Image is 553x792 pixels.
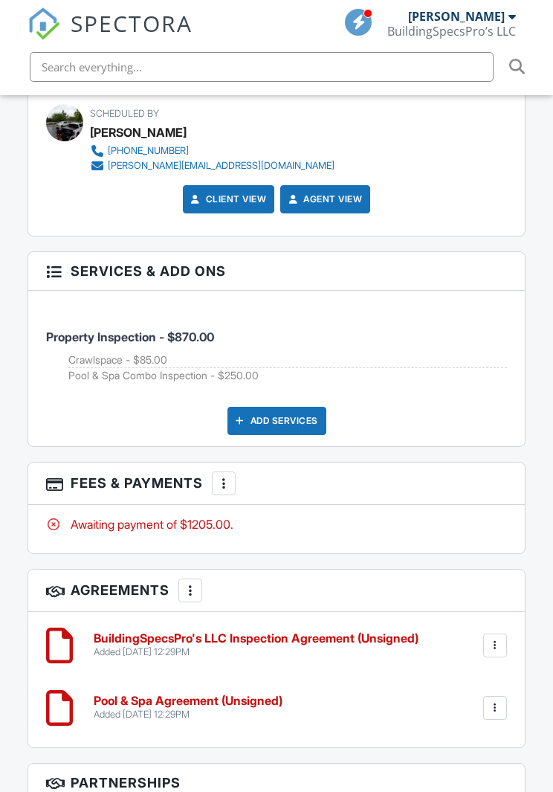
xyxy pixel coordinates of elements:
li: Service: Property Inspection [46,302,507,395]
div: Added [DATE] 12:29PM [94,709,282,721]
span: Scheduled By [90,108,159,119]
h3: Services & Add ons [28,252,525,291]
div: [PERSON_NAME] [408,9,505,24]
a: [PERSON_NAME][EMAIL_ADDRESS][DOMAIN_NAME] [90,158,334,173]
div: Added [DATE] 12:29PM [94,646,418,658]
h3: Fees & Payments [28,463,525,505]
h6: BuildingSpecsPro's LLC Inspection Agreement (Unsigned) [94,632,418,645]
a: SPECTORA [28,20,193,51]
img: The Best Home Inspection Software - Spectora [28,7,60,40]
span: Property Inspection - $870.00 [46,329,214,344]
div: BuildingSpecsPro’s LLC [387,24,516,39]
div: Add Services [227,407,326,435]
a: BuildingSpecsPro's LLC Inspection Agreement (Unsigned) Added [DATE] 12:29PM [94,632,418,658]
h6: Pool & Spa Agreement (Unsigned) [94,695,282,708]
a: Client View [188,192,267,207]
div: [PERSON_NAME] [90,121,187,144]
input: Search everything... [30,52,494,82]
li: Add on: Pool & Spa Combo Inspection [68,368,507,383]
div: [PHONE_NUMBER] [108,145,189,157]
a: Agent View [285,192,362,207]
li: Add on: Crawlspace [68,352,507,368]
h3: Agreements [28,570,525,612]
span: SPECTORA [71,7,193,39]
a: [PHONE_NUMBER] [90,144,334,158]
div: [PERSON_NAME][EMAIL_ADDRESS][DOMAIN_NAME] [108,160,334,172]
div: Awaiting payment of $1205.00. [46,516,507,532]
a: Pool & Spa Agreement (Unsigned) Added [DATE] 12:29PM [94,695,282,721]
